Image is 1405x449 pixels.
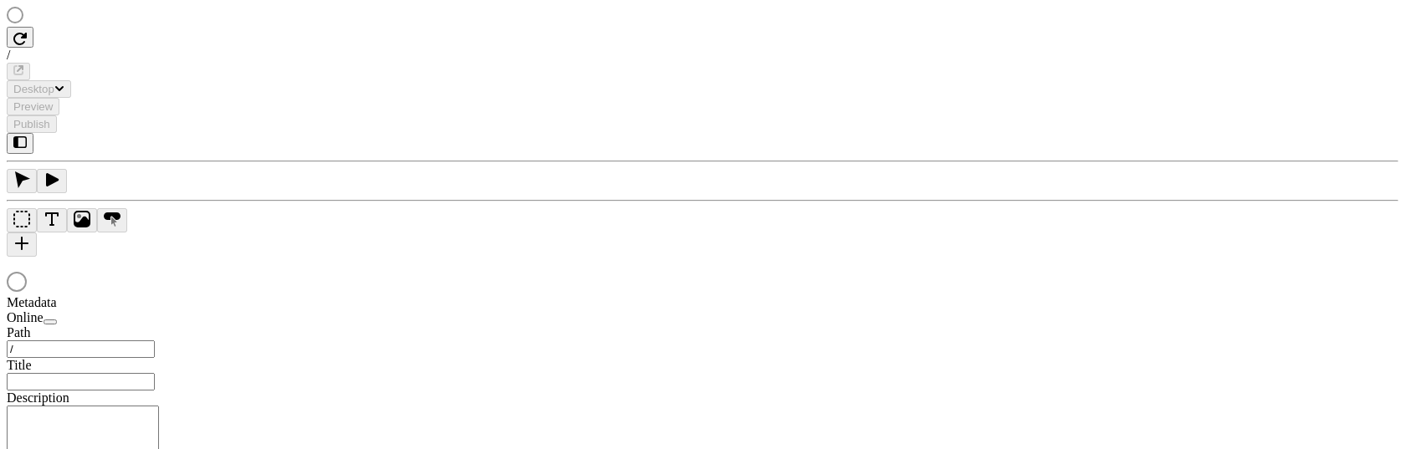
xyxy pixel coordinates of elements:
[13,100,53,113] span: Preview
[7,48,1398,63] div: /
[7,80,71,98] button: Desktop
[13,83,54,95] span: Desktop
[97,208,127,232] button: Button
[67,208,97,232] button: Image
[7,208,37,232] button: Box
[7,115,57,133] button: Publish
[7,390,69,405] span: Description
[37,208,67,232] button: Text
[13,118,50,130] span: Publish
[7,295,208,310] div: Metadata
[7,310,44,324] span: Online
[7,325,30,339] span: Path
[7,358,32,372] span: Title
[7,98,59,115] button: Preview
